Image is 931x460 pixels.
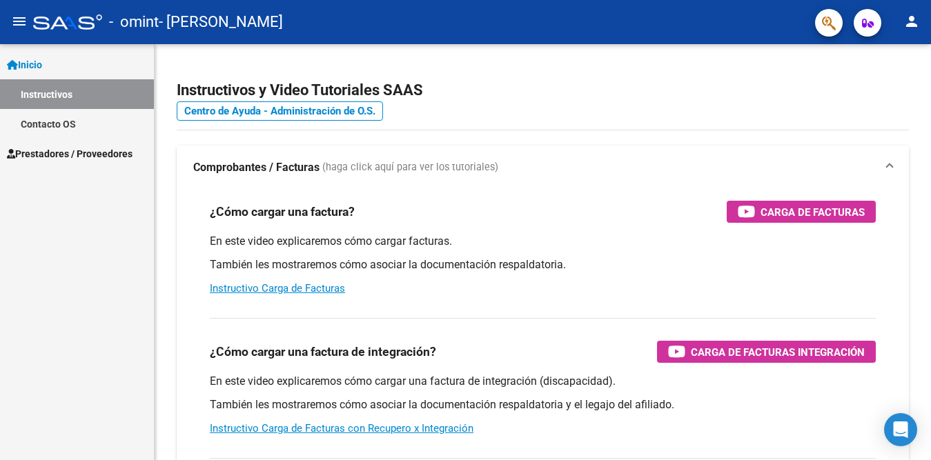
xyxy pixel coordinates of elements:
span: - [PERSON_NAME] [159,7,283,37]
span: Carga de Facturas Integración [691,343,865,361]
a: Centro de Ayuda - Administración de O.S. [177,101,383,121]
a: Instructivo Carga de Facturas con Recupero x Integración [210,422,473,434]
h2: Instructivos y Video Tutoriales SAAS [177,77,909,103]
mat-icon: menu [11,13,28,30]
span: - omint [109,7,159,37]
mat-expansion-panel-header: Comprobantes / Facturas (haga click aquí para ver los tutoriales) [177,146,909,190]
mat-icon: person [903,13,920,30]
h3: ¿Cómo cargar una factura? [210,202,355,221]
a: Instructivo Carga de Facturas [210,282,345,294]
div: Open Intercom Messenger [884,413,917,446]
p: En este video explicaremos cómo cargar una factura de integración (discapacidad). [210,374,876,389]
p: En este video explicaremos cómo cargar facturas. [210,234,876,249]
span: Inicio [7,57,42,72]
span: Carga de Facturas [761,203,865,221]
strong: Comprobantes / Facturas [193,160,320,175]
p: También les mostraremos cómo asociar la documentación respaldatoria. [210,257,876,272]
span: Prestadores / Proveedores [7,146,133,161]
span: (haga click aquí para ver los tutoriales) [322,160,498,175]
button: Carga de Facturas [727,201,876,223]
p: También les mostraremos cómo asociar la documentación respaldatoria y el legajo del afiliado. [210,397,876,412]
button: Carga de Facturas Integración [657,341,876,363]
h3: ¿Cómo cargar una factura de integración? [210,342,436,361]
